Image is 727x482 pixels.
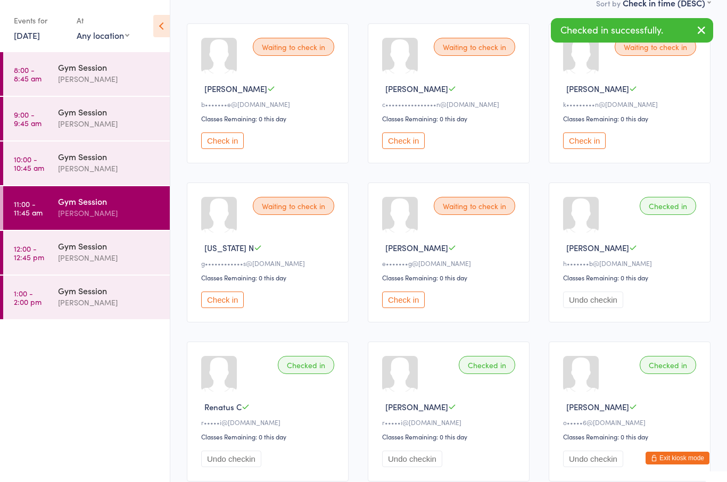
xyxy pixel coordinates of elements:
div: Classes Remaining: 0 this day [382,114,518,123]
div: Checked in [640,197,696,215]
div: Classes Remaining: 0 this day [382,432,518,441]
button: Undo checkin [201,451,261,467]
div: Gym Session [58,106,161,118]
div: Gym Session [58,61,161,73]
div: Checked in [640,356,696,374]
div: c••••••••••••••••n@[DOMAIN_NAME] [382,99,518,109]
div: Waiting to check in [253,197,334,215]
button: Check in [201,292,244,308]
div: Gym Session [58,285,161,296]
div: Checked in successfully. [551,18,713,43]
span: [PERSON_NAME] [385,401,448,412]
div: o•••••6@[DOMAIN_NAME] [563,418,699,427]
span: [PERSON_NAME] [385,83,448,94]
span: [PERSON_NAME] [204,83,267,94]
a: 8:00 -8:45 amGym Session[PERSON_NAME] [3,52,170,96]
div: Waiting to check in [434,197,515,215]
div: Classes Remaining: 0 this day [382,273,518,282]
div: [PERSON_NAME] [58,73,161,85]
div: Classes Remaining: 0 this day [201,432,337,441]
time: 8:00 - 8:45 am [14,65,42,82]
div: Waiting to check in [253,38,334,56]
div: k•••••••••n@[DOMAIN_NAME] [563,99,699,109]
a: 1:00 -2:00 pmGym Session[PERSON_NAME] [3,276,170,319]
div: At [77,12,129,29]
span: Renatus C [204,401,242,412]
a: [DATE] [14,29,40,41]
div: b•••••••e@[DOMAIN_NAME] [201,99,337,109]
div: [PERSON_NAME] [58,162,161,174]
div: Gym Session [58,240,161,252]
time: 10:00 - 10:45 am [14,155,44,172]
a: 12:00 -12:45 pmGym Session[PERSON_NAME] [3,231,170,275]
div: h•••••••b@[DOMAIN_NAME] [563,259,699,268]
div: Any location [77,29,129,41]
div: Events for [14,12,66,29]
div: Checked in [278,356,334,374]
div: r•••••i@[DOMAIN_NAME] [201,418,337,427]
button: Exit kiosk mode [646,452,709,464]
div: Classes Remaining: 0 this day [563,114,699,123]
time: 9:00 - 9:45 am [14,110,42,127]
div: [PERSON_NAME] [58,252,161,264]
div: [PERSON_NAME] [58,207,161,219]
div: Gym Session [58,151,161,162]
div: r•••••i@[DOMAIN_NAME] [382,418,518,427]
time: 1:00 - 2:00 pm [14,289,42,306]
a: 10:00 -10:45 amGym Session[PERSON_NAME] [3,142,170,185]
div: Classes Remaining: 0 this day [201,114,337,123]
div: [PERSON_NAME] [58,118,161,130]
button: Check in [201,132,244,149]
button: Undo checkin [382,451,442,467]
span: [PERSON_NAME] [385,242,448,253]
span: [PERSON_NAME] [566,83,629,94]
div: Waiting to check in [434,38,515,56]
div: [PERSON_NAME] [58,296,161,309]
span: [PERSON_NAME] [566,401,629,412]
time: 12:00 - 12:45 pm [14,244,44,261]
button: Undo checkin [563,451,623,467]
div: g••••••••••••s@[DOMAIN_NAME] [201,259,337,268]
button: Check in [563,132,606,149]
time: 11:00 - 11:45 am [14,200,43,217]
span: [US_STATE] N [204,242,254,253]
div: Waiting to check in [615,38,696,56]
div: Classes Remaining: 0 this day [563,273,699,282]
div: e•••••••g@[DOMAIN_NAME] [382,259,518,268]
div: Gym Session [58,195,161,207]
a: 9:00 -9:45 amGym Session[PERSON_NAME] [3,97,170,140]
button: Check in [382,292,425,308]
div: Classes Remaining: 0 this day [563,432,699,441]
span: [PERSON_NAME] [566,242,629,253]
a: 11:00 -11:45 amGym Session[PERSON_NAME] [3,186,170,230]
div: Checked in [459,356,515,374]
div: Classes Remaining: 0 this day [201,273,337,282]
button: Undo checkin [563,292,623,308]
button: Check in [382,132,425,149]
